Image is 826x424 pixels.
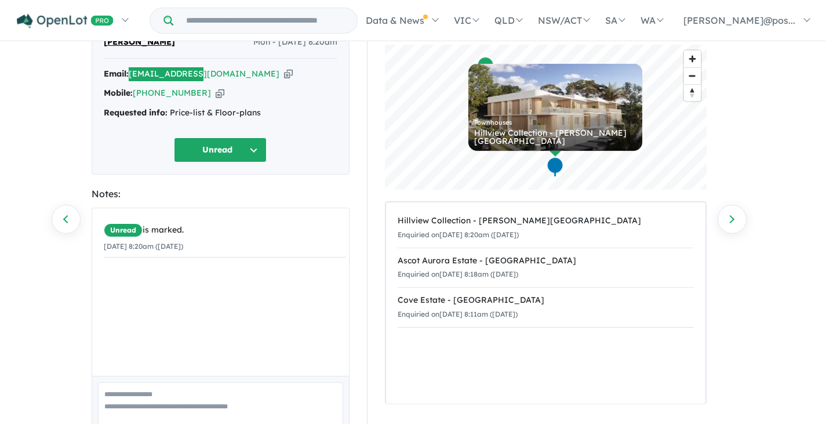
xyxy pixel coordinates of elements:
[253,35,337,49] span: Mon - [DATE] 8:20am
[129,68,279,79] a: [EMAIL_ADDRESS][DOMAIN_NAME]
[546,157,563,178] div: Map marker
[476,56,494,78] div: Map marker
[398,230,519,239] small: Enquiried on [DATE] 8:20am ([DATE])
[398,254,694,268] div: Ascot Aurora Estate - [GEOGRAPHIC_DATA]
[398,248,694,288] a: Ascot Aurora Estate - [GEOGRAPHIC_DATA]Enquiried on[DATE] 8:18am ([DATE])
[398,270,518,278] small: Enquiried on [DATE] 8:18am ([DATE])
[104,242,183,251] small: [DATE] 8:20am ([DATE])
[474,129,636,145] div: Hillview Collection - [PERSON_NAME][GEOGRAPHIC_DATA]
[684,84,701,101] button: Reset bearing to north
[684,67,701,84] button: Zoom out
[104,88,133,98] strong: Mobile:
[385,45,707,190] canvas: Map
[398,310,518,318] small: Enquiried on [DATE] 8:11am ([DATE])
[684,85,701,101] span: Reset bearing to north
[176,8,355,33] input: Try estate name, suburb, builder or developer
[104,68,129,79] strong: Email:
[474,119,636,126] div: Townhouses
[104,106,337,120] div: Price-list & Floor-plans
[133,88,211,98] a: [PHONE_NUMBER]
[468,64,642,151] a: Townhouses Hillview Collection - [PERSON_NAME][GEOGRAPHIC_DATA]
[104,223,346,237] div: is marked.
[216,87,224,99] button: Copy
[683,15,795,26] span: [PERSON_NAME]@pos...
[398,214,694,228] div: Hillview Collection - [PERSON_NAME][GEOGRAPHIC_DATA]
[104,107,168,118] strong: Requested info:
[104,35,175,49] span: [PERSON_NAME]
[17,14,114,28] img: Openlot PRO Logo White
[398,208,694,248] a: Hillview Collection - [PERSON_NAME][GEOGRAPHIC_DATA]Enquiried on[DATE] 8:20am ([DATE])
[684,50,701,67] button: Zoom in
[104,223,143,237] span: Unread
[92,186,350,202] div: Notes:
[284,68,293,80] button: Copy
[684,68,701,84] span: Zoom out
[398,293,694,307] div: Cove Estate - [GEOGRAPHIC_DATA]
[398,287,694,328] a: Cove Estate - [GEOGRAPHIC_DATA]Enquiried on[DATE] 8:11am ([DATE])
[174,137,267,162] button: Unread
